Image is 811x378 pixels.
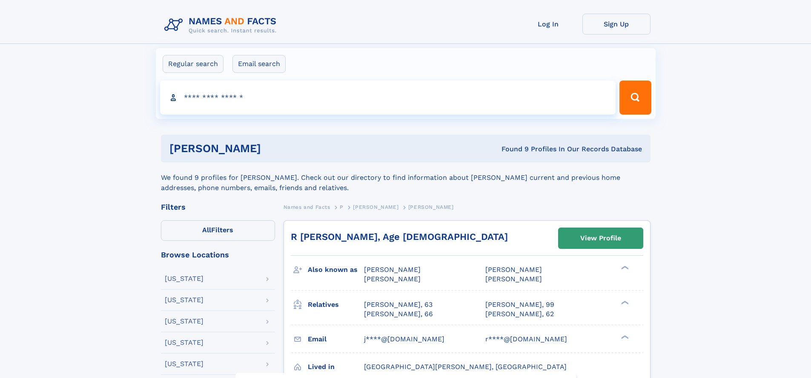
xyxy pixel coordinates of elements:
div: ❯ [619,265,629,271]
button: Search Button [619,81,651,115]
a: Names and Facts [284,202,330,212]
span: All [202,226,211,234]
label: Email search [232,55,286,73]
a: [PERSON_NAME], 62 [485,309,554,319]
div: We found 9 profiles for [PERSON_NAME]. Check out our directory to find information about [PERSON_... [161,162,651,193]
span: [PERSON_NAME] [408,204,454,210]
h3: Email [308,332,364,346]
div: ❯ [619,300,629,305]
div: Filters [161,203,275,211]
div: View Profile [580,228,621,248]
a: View Profile [559,228,643,248]
div: [US_STATE] [165,318,203,325]
a: Log In [514,14,582,35]
label: Filters [161,220,275,241]
a: [PERSON_NAME], 63 [364,300,433,309]
h3: Relatives [308,297,364,312]
h1: [PERSON_NAME] [169,143,381,154]
span: [PERSON_NAME] [485,275,542,283]
div: Found 9 Profiles In Our Records Database [381,144,642,154]
span: [PERSON_NAME] [485,265,542,274]
img: Logo Names and Facts [161,14,284,37]
a: R [PERSON_NAME], Age [DEMOGRAPHIC_DATA] [291,231,508,242]
span: [PERSON_NAME] [364,275,421,283]
a: P [340,202,344,212]
label: Regular search [163,55,224,73]
div: Browse Locations [161,251,275,259]
a: [PERSON_NAME], 99 [485,300,554,309]
div: [US_STATE] [165,297,203,303]
span: [GEOGRAPHIC_DATA][PERSON_NAME], [GEOGRAPHIC_DATA] [364,363,567,371]
a: [PERSON_NAME], 66 [364,309,433,319]
div: ❯ [619,334,629,340]
div: [US_STATE] [165,361,203,367]
div: [US_STATE] [165,275,203,282]
a: [PERSON_NAME] [353,202,398,212]
span: [PERSON_NAME] [364,265,421,274]
h3: Also known as [308,263,364,277]
a: Sign Up [582,14,651,35]
span: P [340,204,344,210]
h3: Lived in [308,360,364,374]
div: [US_STATE] [165,339,203,346]
span: [PERSON_NAME] [353,204,398,210]
input: search input [160,81,616,115]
